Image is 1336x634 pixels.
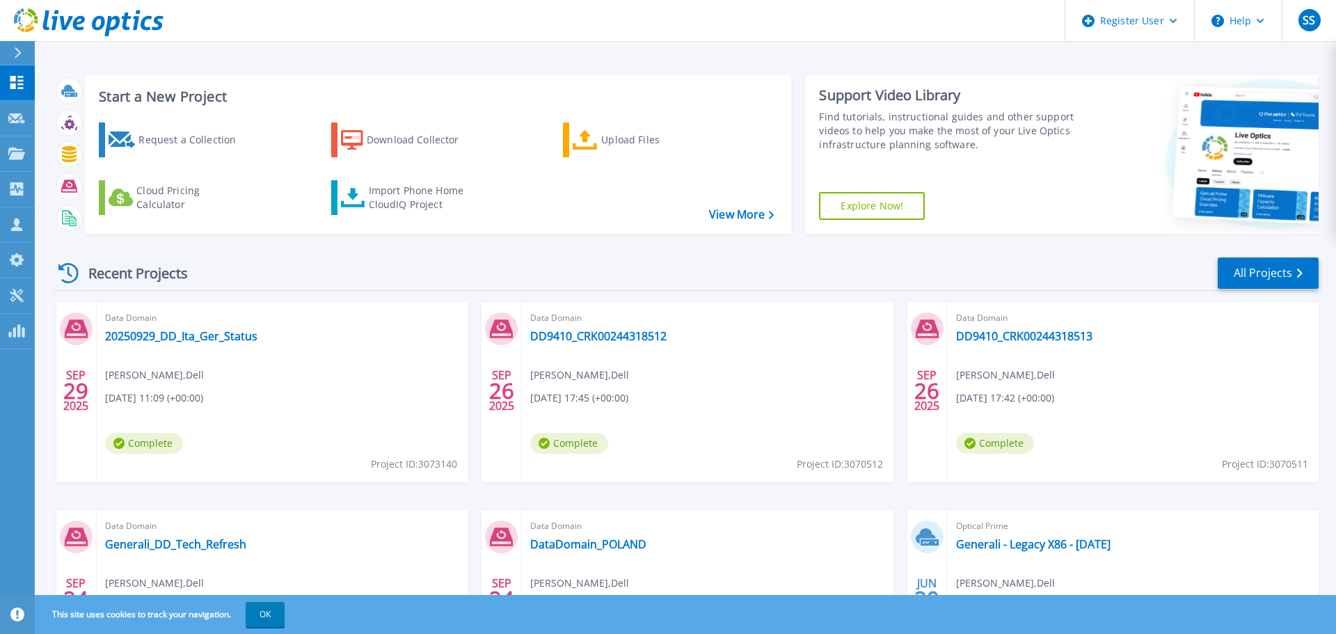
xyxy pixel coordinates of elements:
[105,537,246,551] a: Generali_DD_Tech_Refresh
[99,122,254,157] a: Request a Collection
[601,126,713,154] div: Upload Files
[369,184,477,212] div: Import Phone Home CloudIQ Project
[819,192,925,220] a: Explore Now!
[956,576,1055,591] span: [PERSON_NAME] , Dell
[530,329,667,343] a: DD9410_CRK00244318512
[914,593,939,605] span: 20
[530,433,608,454] span: Complete
[38,602,285,627] span: This site uses cookies to track your navigation.
[63,365,89,416] div: SEP 2025
[331,122,486,157] a: Download Collector
[99,89,774,104] h3: Start a New Project
[956,367,1055,383] span: [PERSON_NAME] , Dell
[530,518,884,534] span: Data Domain
[105,576,204,591] span: [PERSON_NAME] , Dell
[105,518,459,534] span: Data Domain
[138,126,250,154] div: Request a Collection
[63,593,88,605] span: 24
[956,518,1310,534] span: Optical Prime
[956,310,1310,326] span: Data Domain
[63,573,89,624] div: SEP 2025
[563,122,718,157] a: Upload Files
[819,110,1081,152] div: Find tutorials, instructional guides and other support videos to help you make the most of your L...
[914,573,940,624] div: JUN 2025
[797,457,883,472] span: Project ID: 3070512
[914,385,939,397] span: 26
[105,367,204,383] span: [PERSON_NAME] , Dell
[488,365,515,416] div: SEP 2025
[489,385,514,397] span: 26
[530,576,629,591] span: [PERSON_NAME] , Dell
[367,126,478,154] div: Download Collector
[956,433,1034,454] span: Complete
[530,537,646,551] a: DataDomain_POLAND
[105,390,203,406] span: [DATE] 11:09 (+00:00)
[530,367,629,383] span: [PERSON_NAME] , Dell
[914,365,940,416] div: SEP 2025
[99,180,254,215] a: Cloud Pricing Calculator
[105,329,257,343] a: 20250929_DD_Ita_Ger_Status
[105,433,183,454] span: Complete
[956,329,1092,343] a: DD9410_CRK00244318513
[956,537,1111,551] a: Generali - Legacy X86 - [DATE]
[1303,15,1315,26] span: SS
[246,602,285,627] button: OK
[63,385,88,397] span: 29
[956,390,1054,406] span: [DATE] 17:42 (+00:00)
[530,310,884,326] span: Data Domain
[1222,457,1308,472] span: Project ID: 3070511
[489,593,514,605] span: 24
[1218,257,1319,289] a: All Projects
[709,208,774,221] a: View More
[136,184,248,212] div: Cloud Pricing Calculator
[371,457,457,472] span: Project ID: 3073140
[54,256,207,290] div: Recent Projects
[530,390,628,406] span: [DATE] 17:45 (+00:00)
[105,310,459,326] span: Data Domain
[488,573,515,624] div: SEP 2025
[819,86,1081,104] div: Support Video Library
